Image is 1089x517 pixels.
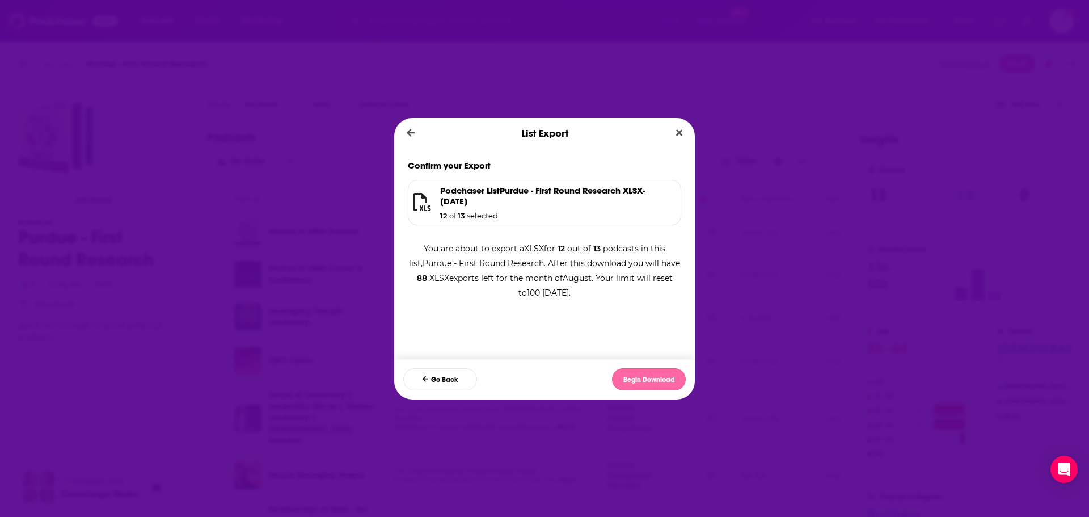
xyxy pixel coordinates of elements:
[408,160,681,171] h1: Confirm your Export
[440,211,448,220] span: 12
[440,211,498,220] h1: of selected
[612,368,686,390] button: Begin Download
[458,211,465,220] span: 13
[593,243,601,254] span: 13
[440,185,666,207] h1: Podchaser List Purdue - First Round Research XLSX - [DATE]
[403,368,477,390] button: Go Back
[1050,456,1078,483] div: Open Intercom Messenger
[394,118,695,149] div: List Export
[417,273,427,283] span: 88
[672,126,687,140] button: Close
[558,243,565,254] span: 12
[408,230,681,300] div: You are about to export a XLSX for out of podcasts in this list, Purdue - First Round Research . ...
